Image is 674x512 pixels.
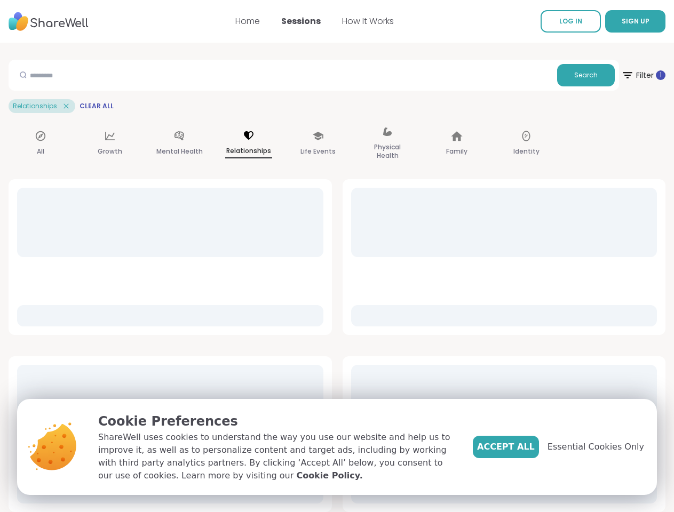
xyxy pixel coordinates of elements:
[477,441,535,453] span: Accept All
[98,145,122,158] p: Growth
[225,145,272,158] p: Relationships
[559,17,582,26] span: LOG IN
[300,145,336,158] p: Life Events
[622,17,649,26] span: SIGN UP
[574,70,598,80] span: Search
[513,145,540,158] p: Identity
[364,141,411,162] p: Physical Health
[342,15,394,27] a: How It Works
[156,145,203,158] p: Mental Health
[296,469,362,482] a: Cookie Policy.
[98,412,456,431] p: Cookie Preferences
[621,62,665,88] span: Filter
[37,145,44,158] p: All
[541,10,601,33] a: LOG IN
[557,64,615,86] button: Search
[446,145,467,158] p: Family
[660,71,662,80] span: 1
[235,15,260,27] a: Home
[605,10,665,33] button: SIGN UP
[9,7,89,36] img: ShareWell Nav Logo
[281,15,321,27] a: Sessions
[621,60,665,91] button: Filter 1
[13,102,57,110] span: Relationships
[473,436,539,458] button: Accept All
[548,441,644,453] span: Essential Cookies Only
[98,431,456,482] p: ShareWell uses cookies to understand the way you use our website and help us to improve it, as we...
[80,102,114,110] span: Clear All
